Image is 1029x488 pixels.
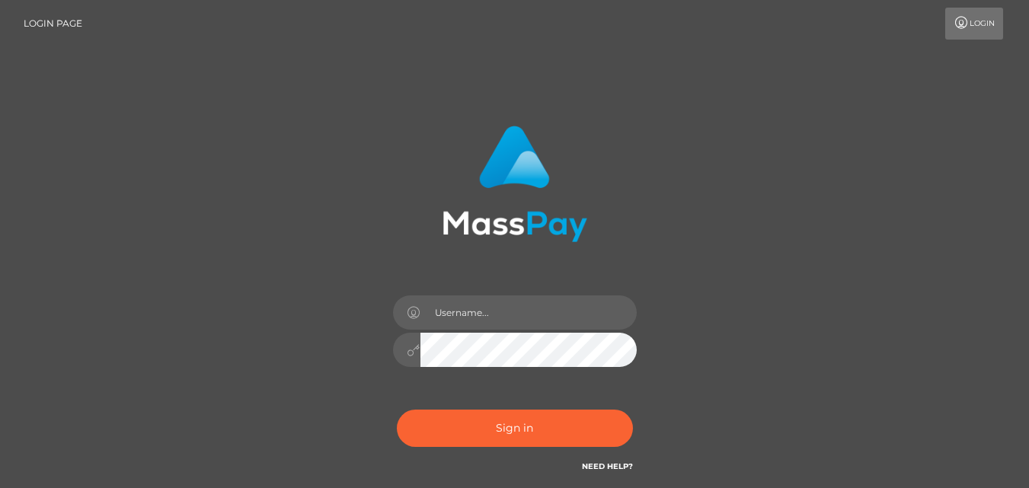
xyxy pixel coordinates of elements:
[397,410,633,447] button: Sign in
[582,461,633,471] a: Need Help?
[24,8,82,40] a: Login Page
[443,126,587,242] img: MassPay Login
[945,8,1003,40] a: Login
[420,295,637,330] input: Username...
